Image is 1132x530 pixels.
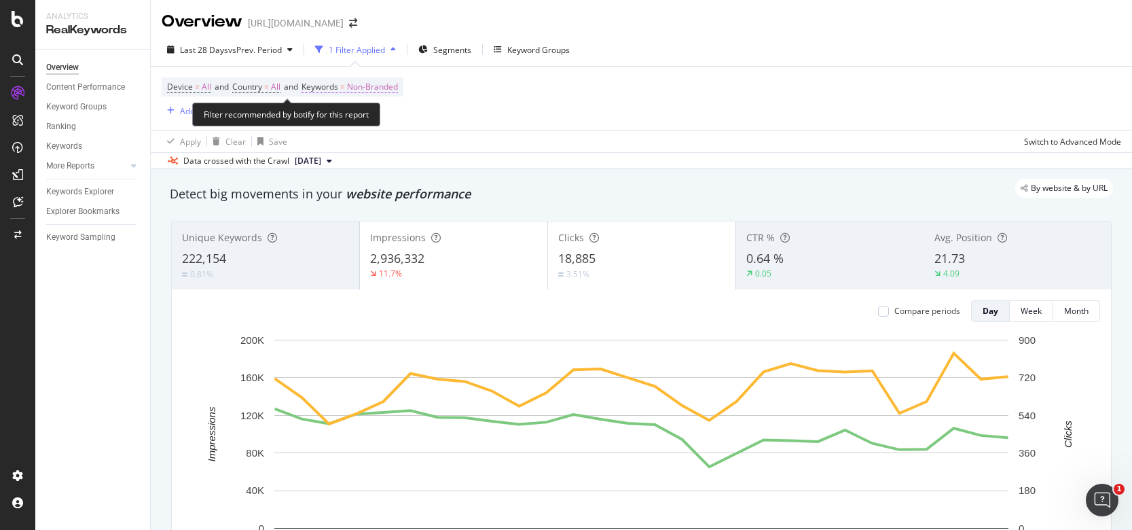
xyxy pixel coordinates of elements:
span: = [195,81,200,92]
img: Equal [182,272,187,277]
span: Clicks [558,231,584,244]
span: 222,154 [182,250,226,266]
div: Keywords [46,139,82,154]
div: Overview [46,60,79,75]
div: Data crossed with the Crawl [183,155,289,167]
a: More Reports [46,159,127,173]
span: = [264,81,269,92]
div: More Reports [46,159,94,173]
span: 2,936,332 [370,250,424,266]
div: Filter recommended by botify for this report [192,103,380,126]
span: 2025 Sep. 20th [295,155,321,167]
div: [URL][DOMAIN_NAME] [248,16,344,30]
button: Last 28 DaysvsPrev. Period [162,39,298,60]
button: Week [1010,300,1053,322]
text: 180 [1019,484,1036,496]
span: CTR % [746,231,775,244]
div: 4.09 [943,268,960,279]
button: Keyword Groups [488,39,575,60]
a: Overview [46,60,141,75]
a: Explorer Bookmarks [46,205,141,219]
span: vs Prev. Period [228,44,282,56]
button: 1 Filter Applied [310,39,401,60]
a: Keywords Explorer [46,185,141,199]
text: Clicks [1062,420,1074,447]
div: Explorer Bookmarks [46,205,120,219]
span: and [284,81,298,92]
span: 1 [1114,484,1125,495]
text: 900 [1019,334,1036,346]
span: Non-Branded [347,77,398,96]
text: 540 [1019,410,1036,421]
div: 11.7% [379,268,402,279]
button: [DATE] [289,153,337,169]
a: Keyword Groups [46,100,141,114]
div: 3.51% [566,268,589,280]
div: Keyword Groups [507,44,570,56]
span: Impressions [370,231,426,244]
span: 18,885 [558,250,596,266]
button: Clear [207,130,246,152]
a: Ranking [46,120,141,134]
span: Last 28 Days [180,44,228,56]
img: Equal [558,272,564,277]
span: Keywords [302,81,338,92]
div: arrow-right-arrow-left [349,18,357,28]
text: Impressions [206,406,217,461]
div: 1 Filter Applied [329,44,385,56]
button: Switch to Advanced Mode [1019,130,1121,152]
span: Avg. Position [934,231,992,244]
a: Content Performance [46,80,141,94]
text: 80K [246,447,264,459]
span: = [340,81,345,92]
div: 0.81% [190,268,213,280]
span: All [271,77,280,96]
iframe: Intercom live chat [1086,484,1118,516]
text: 160K [240,372,264,383]
div: Overview [162,10,242,33]
button: Add Filter [162,103,216,119]
button: Day [971,300,1010,322]
text: 40K [246,484,264,496]
span: Device [167,81,193,92]
div: legacy label [1015,179,1113,198]
text: 200K [240,334,264,346]
span: Segments [433,44,471,56]
div: Keywords Explorer [46,185,114,199]
div: Ranking [46,120,76,134]
text: 360 [1019,447,1036,459]
button: Segments [413,39,477,60]
text: 720 [1019,372,1036,383]
div: Analytics [46,11,139,22]
div: Month [1064,305,1089,317]
span: By website & by URL [1031,184,1108,192]
div: Day [983,305,998,317]
div: Apply [180,136,201,147]
div: Save [269,136,287,147]
div: Switch to Advanced Mode [1024,136,1121,147]
div: Clear [225,136,246,147]
div: Compare periods [894,305,960,317]
div: Keyword Sampling [46,230,115,245]
button: Apply [162,130,201,152]
span: Country [232,81,262,92]
div: 0.05 [755,268,771,279]
div: Add Filter [180,105,216,117]
span: 0.64 % [746,250,784,266]
span: All [202,77,211,96]
span: and [215,81,229,92]
a: Keyword Sampling [46,230,141,245]
div: RealKeywords [46,22,139,38]
span: Unique Keywords [182,231,262,244]
div: Week [1021,305,1042,317]
button: Month [1053,300,1100,322]
div: Content Performance [46,80,125,94]
text: 120K [240,410,264,421]
div: Keyword Groups [46,100,107,114]
span: 21.73 [934,250,965,266]
button: Save [252,130,287,152]
a: Keywords [46,139,141,154]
